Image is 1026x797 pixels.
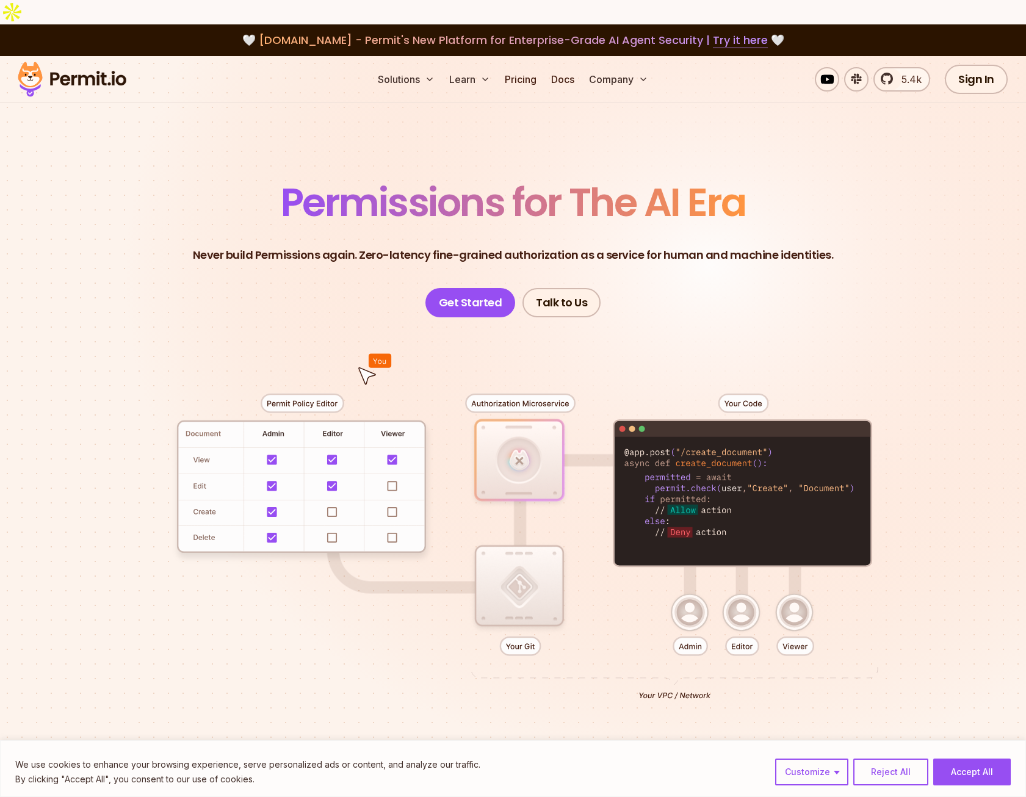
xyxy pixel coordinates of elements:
button: Customize [775,759,848,785]
div: 🤍 🤍 [29,32,997,49]
a: Talk to Us [522,288,601,317]
button: Accept All [933,759,1011,785]
button: Solutions [373,67,439,92]
button: Reject All [853,759,928,785]
button: Company [584,67,653,92]
a: 5.4k [873,67,930,92]
button: Learn [444,67,495,92]
a: Pricing [500,67,541,92]
span: Permissions for The AI Era [281,175,746,229]
p: Never build Permissions again. Zero-latency fine-grained authorization as a service for human and... [193,247,834,264]
a: Try it here [713,32,768,48]
a: Get Started [425,288,516,317]
a: Sign In [945,65,1008,94]
p: By clicking "Accept All", you consent to our use of cookies. [15,772,480,787]
span: [DOMAIN_NAME] - Permit's New Platform for Enterprise-Grade AI Agent Security | [259,32,768,48]
p: We use cookies to enhance your browsing experience, serve personalized ads or content, and analyz... [15,757,480,772]
img: Permit logo [12,59,132,100]
span: 5.4k [894,72,922,87]
a: Docs [546,67,579,92]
